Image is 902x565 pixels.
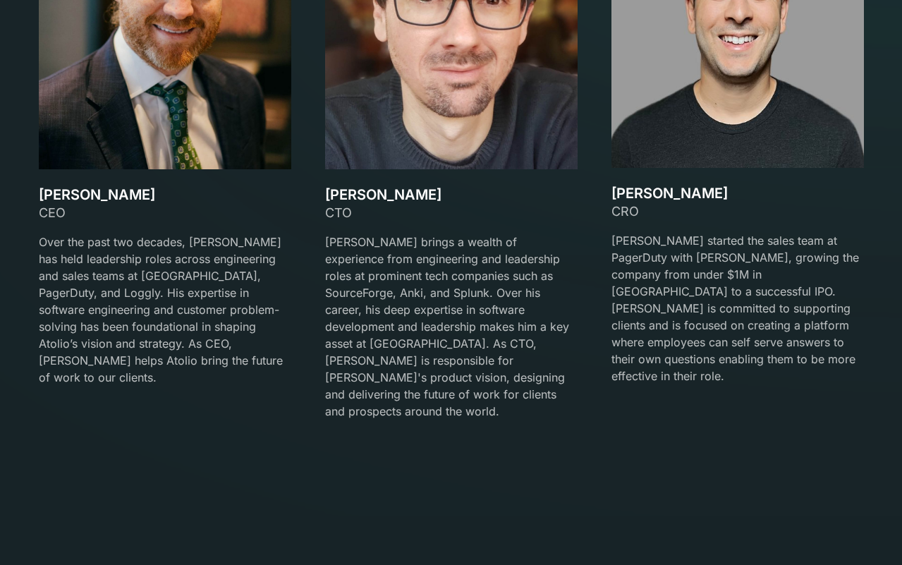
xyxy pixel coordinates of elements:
h3: [PERSON_NAME] [39,186,291,203]
div: CTO [325,203,578,222]
p: Over the past two decades, [PERSON_NAME] has held leadership roles across engineering and sales t... [39,233,291,386]
p: [PERSON_NAME] brings a wealth of experience from engineering and leadership roles at prominent te... [325,233,578,420]
iframe: Chat Widget [831,497,902,565]
div: CEO [39,203,291,222]
p: [PERSON_NAME] started the sales team at PagerDuty with [PERSON_NAME], growing the company from un... [611,232,864,384]
h3: [PERSON_NAME] [325,186,578,203]
h3: [PERSON_NAME] [611,185,864,202]
div: CRO [611,202,864,221]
